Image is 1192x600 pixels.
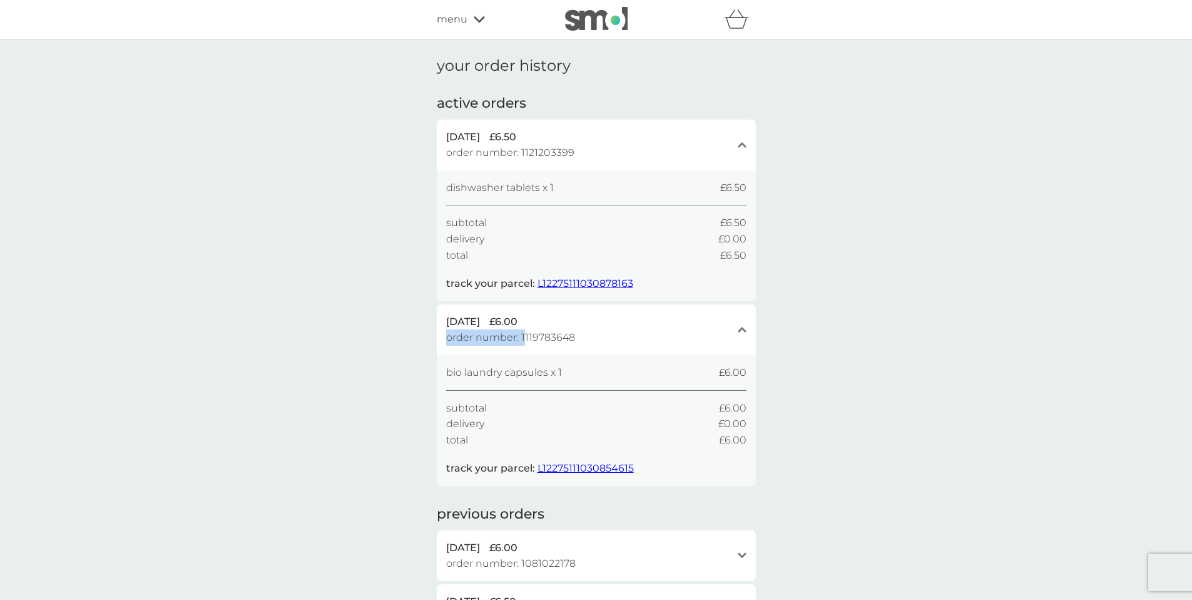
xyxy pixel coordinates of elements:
[446,247,468,264] span: total
[446,460,634,477] p: track your parcel:
[446,400,487,416] span: subtotal
[446,180,554,196] span: dishwasher tablets x 1
[565,7,628,31] img: smol
[537,277,633,289] a: L12275111030878163
[720,180,746,196] span: £6.50
[718,416,746,432] span: £0.00
[446,329,575,346] span: order number: 1119783648
[446,276,633,292] p: track your parcel:
[446,314,480,330] span: [DATE]
[719,432,746,448] span: £6.00
[446,129,480,145] span: [DATE]
[446,145,574,161] span: order number: 1121203399
[437,505,544,524] h2: previous orders
[437,57,571,75] h1: your order history
[489,540,517,556] span: £6.00
[489,129,516,145] span: £6.50
[446,432,468,448] span: total
[437,11,467,28] span: menu
[720,215,746,231] span: £6.50
[446,231,484,247] span: delivery
[446,215,487,231] span: subtotal
[719,400,746,416] span: £6.00
[446,365,562,381] span: bio laundry capsules x 1
[720,247,746,264] span: £6.50
[446,416,484,432] span: delivery
[437,94,526,113] h2: active orders
[489,314,517,330] span: £6.00
[725,7,756,32] div: basket
[446,556,576,572] span: order number: 1081022178
[719,365,746,381] span: £6.00
[446,540,480,556] span: [DATE]
[718,231,746,247] span: £0.00
[537,462,634,474] a: L12275111030854615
